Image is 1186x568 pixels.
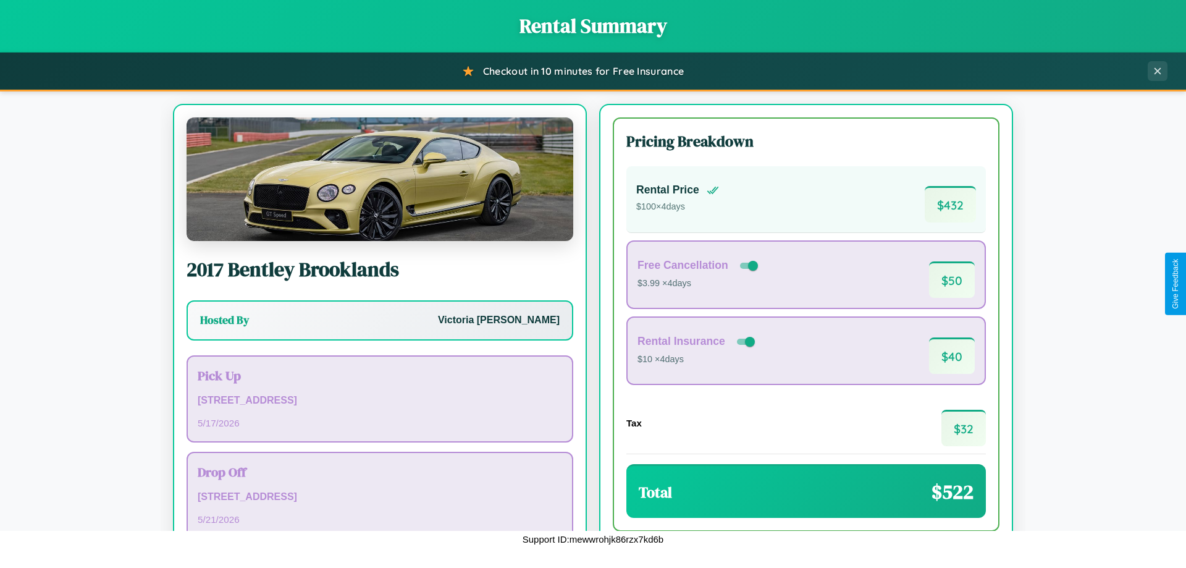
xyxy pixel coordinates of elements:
div: Give Feedback [1171,259,1180,309]
p: $ 100 × 4 days [636,199,719,215]
span: $ 32 [941,410,986,446]
h3: Total [639,482,672,502]
p: Support ID: mewwrohjk86rzx7kd6b [523,531,663,548]
h4: Free Cancellation [637,259,728,272]
h4: Tax [626,418,642,428]
p: 5 / 21 / 2026 [198,511,562,528]
h4: Rental Insurance [637,335,725,348]
h1: Rental Summary [12,12,1174,40]
h4: Rental Price [636,184,699,197]
p: Victoria [PERSON_NAME] [438,312,560,329]
p: $10 × 4 days [637,352,757,368]
img: Bentley Brooklands [187,117,573,241]
p: [STREET_ADDRESS] [198,392,562,410]
span: $ 50 [929,261,975,298]
p: $3.99 × 4 days [637,276,760,292]
span: Checkout in 10 minutes for Free Insurance [483,65,684,77]
h3: Hosted By [200,313,249,328]
h2: 2017 Bentley Brooklands [187,256,573,283]
span: $ 522 [932,478,974,506]
h3: Pick Up [198,367,562,384]
span: $ 432 [925,186,976,223]
p: 5 / 17 / 2026 [198,415,562,431]
h3: Drop Off [198,463,562,481]
h3: Pricing Breakdown [626,131,986,151]
p: [STREET_ADDRESS] [198,488,562,506]
span: $ 40 [929,337,975,374]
